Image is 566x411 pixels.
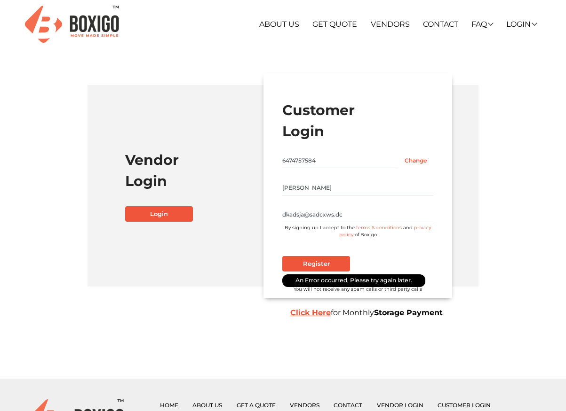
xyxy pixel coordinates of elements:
a: Contact [334,402,362,409]
div: for Monthly [283,307,543,318]
b: Storage Payment [374,308,443,317]
h1: Customer Login [282,100,433,142]
a: Customer Login [438,402,491,409]
h1: Vendor Login [125,149,276,192]
a: About Us [259,20,299,29]
input: Mobile No [282,153,398,168]
a: FAQ [471,20,493,29]
a: Vendors [371,20,410,29]
img: Boxigo [25,6,119,43]
a: Contact [423,20,458,29]
input: Change [399,153,433,168]
div: An Error occurred, Please try again later. [282,274,425,287]
input: Your Name [282,180,433,195]
a: Get Quote [312,20,357,29]
a: privacy policy [339,225,431,238]
a: Get a Quote [237,402,276,409]
div: By signing up I accept to the and of Boxigo [282,224,433,238]
a: Vendors [290,402,319,409]
a: Click Here [290,308,331,317]
a: terms & conditions [356,225,403,231]
input: Register [282,256,350,272]
p: You will not receive any spam calls or third party calls [263,286,452,293]
a: About Us [192,402,222,409]
a: Home [160,402,178,409]
a: Vendor Login [377,402,423,409]
a: Login [506,20,536,29]
input: Email Id [282,207,433,222]
a: Login [125,206,193,222]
